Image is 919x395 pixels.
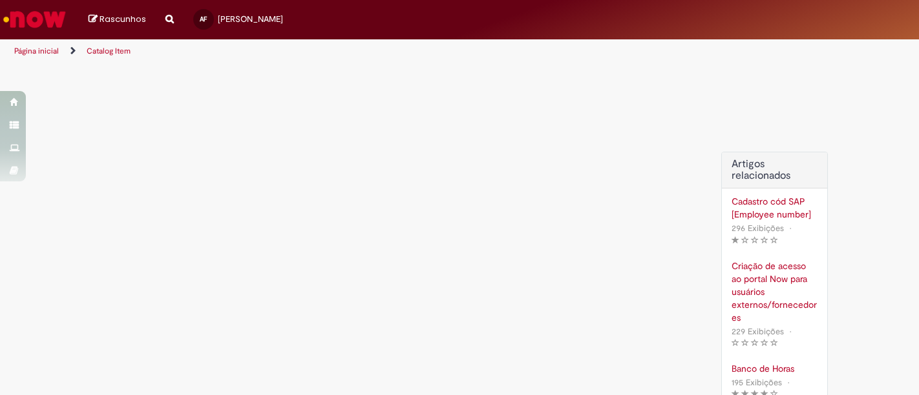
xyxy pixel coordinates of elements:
span: AF [200,15,207,23]
span: 229 Exibições [732,326,784,337]
a: Rascunhos [89,14,146,26]
a: Cadastro cód SAP [Employee number] [732,195,818,221]
ul: Trilhas de página [10,39,603,63]
span: • [787,219,794,237]
span: 296 Exibições [732,223,784,234]
span: • [787,323,794,340]
span: [PERSON_NAME] [218,14,283,25]
a: Banco de Horas [732,362,818,375]
span: Rascunhos [100,13,146,25]
h3: Artigos relacionados [732,159,818,181]
a: Catalog Item [87,46,131,56]
span: 195 Exibições [732,377,782,388]
a: Criação de acesso ao portal Now para usuários externos/fornecedores [732,259,818,324]
img: ServiceNow [1,6,68,32]
a: Página inicial [14,46,59,56]
span: • [785,374,792,391]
